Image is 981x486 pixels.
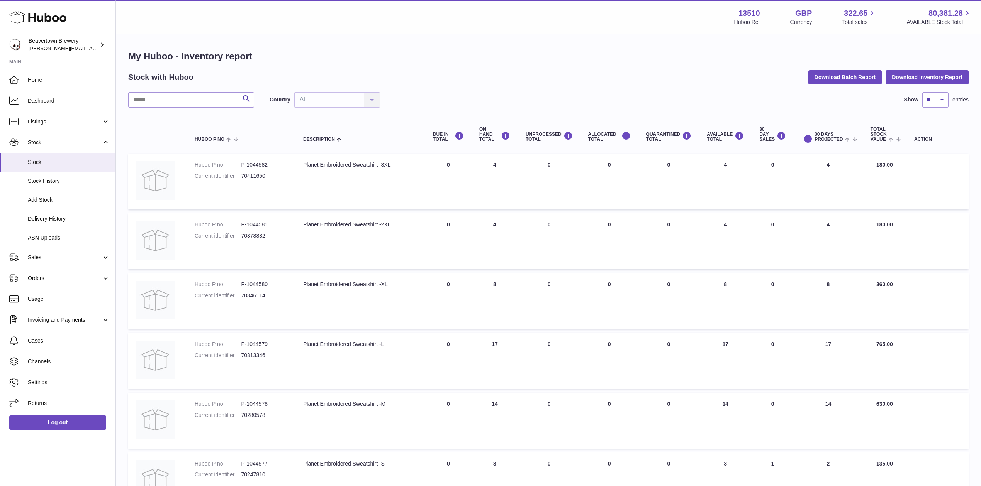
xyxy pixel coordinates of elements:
[580,273,638,329] td: 0
[425,393,472,449] td: 0
[28,275,102,282] span: Orders
[136,281,175,319] img: product image
[794,273,863,329] td: 8
[472,213,518,269] td: 4
[842,19,876,26] span: Total sales
[588,132,631,142] div: ALLOCATED Total
[241,341,288,348] dd: P-1044579
[195,232,241,240] dt: Current identifier
[136,161,175,200] img: product image
[876,341,893,347] span: 765.00
[479,127,510,142] div: ON HAND Total
[646,132,692,142] div: QUARANTINED Total
[425,333,472,389] td: 0
[518,154,580,209] td: 0
[526,132,573,142] div: UNPROCESSED Total
[241,172,288,180] dd: 70411650
[518,333,580,389] td: 0
[28,316,102,324] span: Invoicing and Payments
[844,8,867,19] span: 322.65
[195,412,241,419] dt: Current identifier
[28,118,102,125] span: Listings
[28,234,110,241] span: ASN Uploads
[9,415,106,429] a: Log out
[195,400,241,408] dt: Huboo P no
[28,196,110,204] span: Add Stock
[195,460,241,467] dt: Huboo P no
[795,8,812,19] strong: GBP
[28,97,110,105] span: Dashboard
[842,8,876,26] a: 322.65 Total sales
[241,412,288,419] dd: 70280578
[667,461,670,467] span: 0
[29,37,98,52] div: Beavertown Brewery
[871,127,887,142] span: Total stock value
[790,19,812,26] div: Currency
[28,215,110,223] span: Delivery History
[433,132,464,142] div: DUE IN TOTAL
[28,358,110,365] span: Channels
[759,127,786,142] div: 30 DAY SALES
[241,221,288,228] dd: P-1044581
[667,341,670,347] span: 0
[128,72,193,83] h2: Stock with Huboo
[136,341,175,379] img: product image
[906,8,972,26] a: 80,381.28 AVAILABLE Stock Total
[699,333,752,389] td: 17
[136,400,175,439] img: product image
[195,172,241,180] dt: Current identifier
[752,393,794,449] td: 0
[241,281,288,288] dd: P-1044580
[303,161,418,169] div: Planet Embroidered Sweatshirt -3XL
[906,19,972,26] span: AVAILABLE Stock Total
[28,254,102,261] span: Sales
[28,76,110,84] span: Home
[518,213,580,269] td: 0
[270,96,290,103] label: Country
[241,232,288,240] dd: 70378882
[28,295,110,303] span: Usage
[667,162,670,168] span: 0
[425,213,472,269] td: 0
[195,341,241,348] dt: Huboo P no
[876,162,893,168] span: 180.00
[699,154,752,209] td: 4
[241,471,288,478] dd: 70247810
[707,132,744,142] div: AVAILABLE Total
[195,471,241,478] dt: Current identifier
[752,333,794,389] td: 0
[303,281,418,288] div: Planet Embroidered Sweatshirt -XL
[928,8,963,19] span: 80,381.28
[952,96,969,103] span: entries
[794,213,863,269] td: 4
[241,352,288,359] dd: 70313346
[241,460,288,467] dd: P-1044577
[876,221,893,228] span: 180.00
[667,221,670,228] span: 0
[518,393,580,449] td: 0
[472,333,518,389] td: 17
[472,154,518,209] td: 4
[425,273,472,329] td: 0
[303,460,418,467] div: Planet Embroidered Sweatshirt -S
[876,281,893,287] span: 360.00
[195,161,241,169] dt: Huboo P no
[794,154,863,209] td: 4
[876,461,893,467] span: 135.00
[699,213,752,269] td: 4
[699,273,752,329] td: 8
[886,70,969,84] button: Download Inventory Report
[472,273,518,329] td: 8
[752,154,794,209] td: 0
[425,154,472,209] td: 0
[28,400,110,407] span: Returns
[794,393,863,449] td: 14
[303,400,418,408] div: Planet Embroidered Sweatshirt -M
[195,352,241,359] dt: Current identifier
[580,393,638,449] td: 0
[195,292,241,299] dt: Current identifier
[128,50,969,62] h1: My Huboo - Inventory report
[303,137,335,142] span: Description
[195,221,241,228] dt: Huboo P no
[667,281,670,287] span: 0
